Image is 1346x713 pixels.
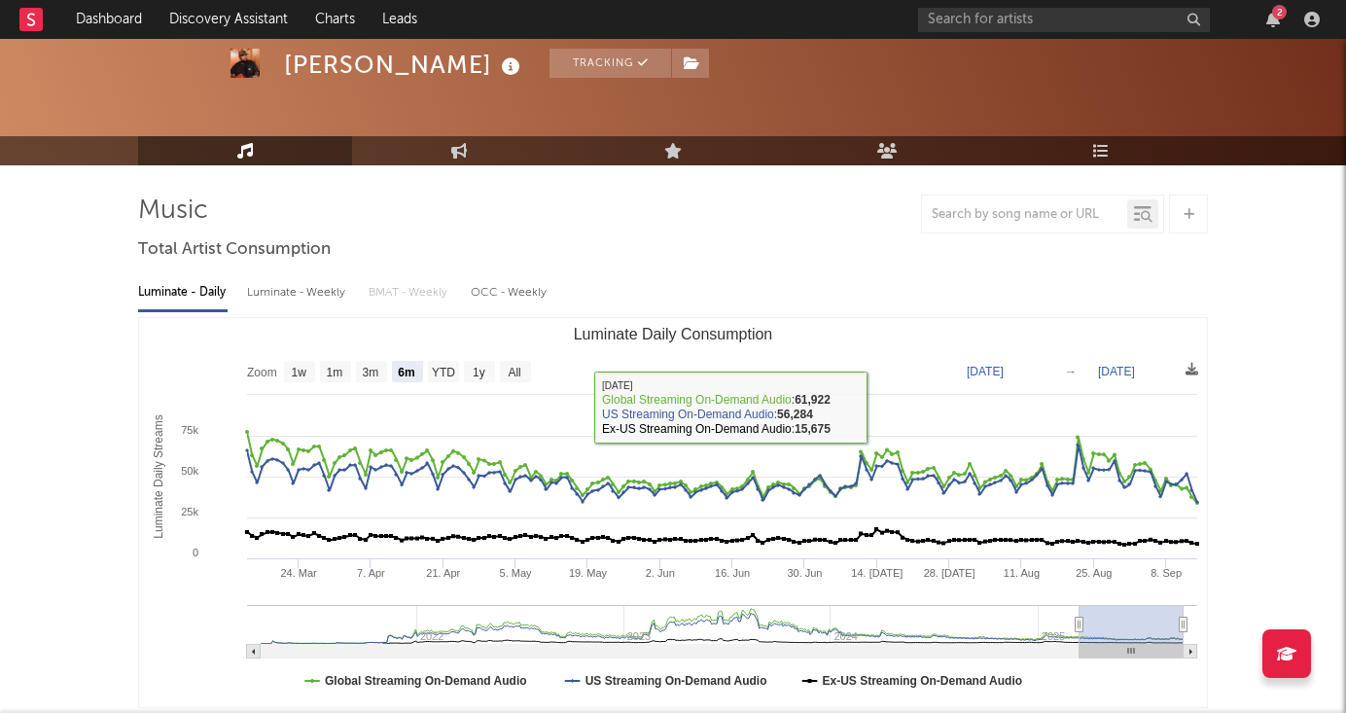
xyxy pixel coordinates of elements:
div: Luminate - Weekly [247,276,349,309]
input: Search by song name or URL [922,207,1127,223]
input: Search for artists [918,8,1210,32]
text: 6m [398,366,414,379]
text: → [1065,365,1077,378]
text: US Streaming On-Demand Audio [585,674,767,688]
div: 2 [1272,5,1287,19]
text: 24. Mar [280,567,317,579]
text: Ex-US Streaming On-Demand Audio [823,674,1023,688]
text: 8. Sep [1151,567,1182,579]
text: [DATE] [967,365,1004,378]
text: Global Streaming On-Demand Audio [325,674,527,688]
text: 28. [DATE] [924,567,975,579]
text: Zoom [247,366,277,379]
text: YTD [432,366,455,379]
text: 1w [292,366,307,379]
button: 2 [1266,12,1280,27]
text: 2. Jun [646,567,675,579]
svg: Luminate Daily Consumption [139,318,1207,707]
text: All [508,366,520,379]
text: 21. Apr [426,567,460,579]
text: 14. [DATE] [851,567,903,579]
text: 30. Jun [787,567,822,579]
text: 25k [181,506,198,517]
text: Luminate Daily Streams [152,414,165,538]
text: 50k [181,465,198,477]
text: 25. Aug [1076,567,1112,579]
button: Tracking [549,49,671,78]
div: Luminate - Daily [138,276,228,309]
text: Luminate Daily Consumption [574,326,773,342]
div: [PERSON_NAME] [284,49,525,81]
text: 11. Aug [1004,567,1040,579]
text: [DATE] [1098,365,1135,378]
span: Total Artist Consumption [138,238,331,262]
text: 0 [193,547,198,558]
text: 75k [181,424,198,436]
div: OCC - Weekly [471,276,549,309]
text: 5. May [500,567,533,579]
text: 1m [327,366,343,379]
text: 16. Jun [715,567,750,579]
text: 1y [473,366,485,379]
text: 19. May [569,567,608,579]
text: 3m [363,366,379,379]
text: 7. Apr [357,567,385,579]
